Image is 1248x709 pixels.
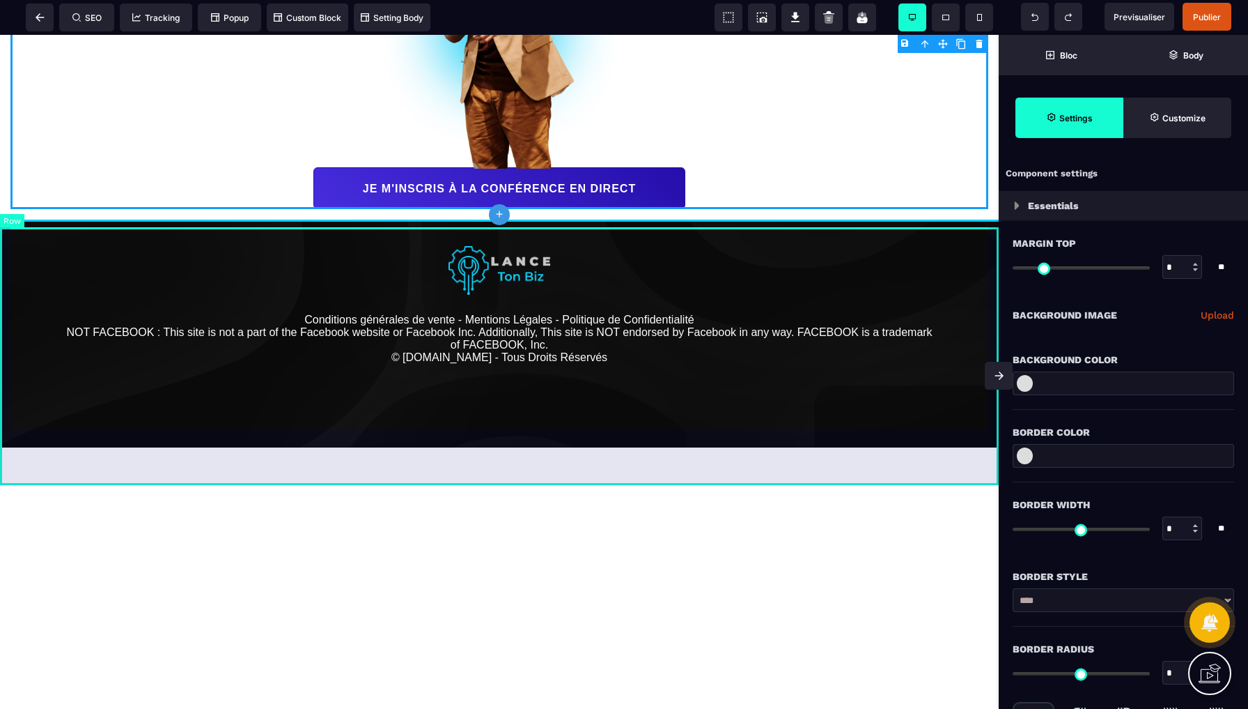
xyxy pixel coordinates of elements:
span: SEO [72,13,102,23]
p: Essentials [1028,197,1079,214]
span: Open Style Manager [1123,98,1231,138]
span: Previsualiser [1114,12,1165,22]
span: Margin Top [1013,235,1076,252]
span: Open Blocks [999,35,1123,75]
span: Popup [211,13,249,23]
strong: Bloc [1060,50,1077,61]
div: Border Color [1013,424,1234,441]
span: Border Radius [1013,641,1094,657]
text: Conditions générales de vente - Mentions Légales - Politique de Confidentialité NOT FACEBOOK : Th... [64,263,935,333]
a: Upload [1201,307,1234,323]
span: Screenshot [748,3,776,31]
span: Publier [1193,12,1221,22]
span: Border Width [1013,496,1090,513]
div: Component settings [999,160,1248,188]
div: Border Style [1013,568,1234,585]
div: Background Color [1013,351,1234,368]
span: Open Layer Manager [1123,35,1248,75]
span: Setting Body [361,13,423,23]
img: loading [1014,201,1020,210]
strong: Customize [1162,113,1206,123]
strong: Settings [1059,113,1093,123]
span: Tracking [132,13,180,23]
img: 12608295471e603e850c224bf8aa577a_image_30.png [448,211,551,260]
span: Preview [1105,3,1174,31]
strong: Body [1183,50,1203,61]
span: View components [715,3,742,31]
p: Background Image [1013,307,1117,323]
button: JE M'INSCRIS À LA CONFÉRENCE EN DIRECT [313,132,685,174]
span: Settings [1015,98,1123,138]
span: Custom Block [274,13,341,23]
